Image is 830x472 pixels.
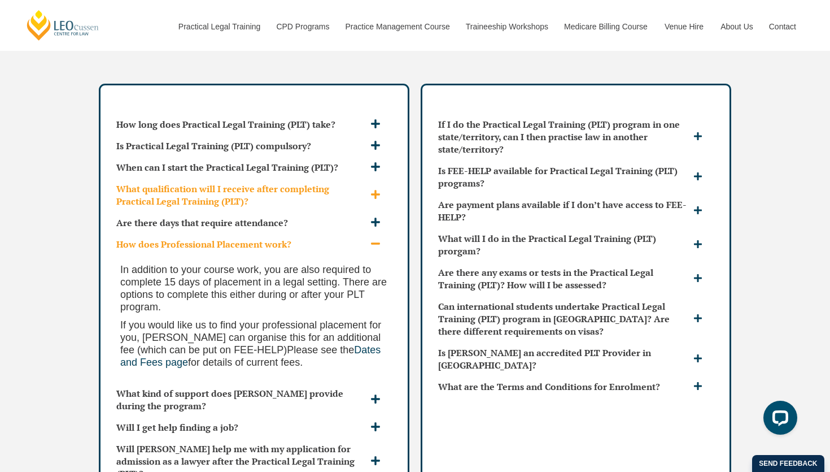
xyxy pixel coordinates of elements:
[438,118,691,155] h3: If I do the Practical Legal Training (PLT) program in one state/territory, can I then practise la...
[761,2,805,51] a: Contact
[656,2,712,51] a: Venue Hire
[438,164,691,189] h3: Is FEE-HELP available for Practical Legal Training (PLT) programs?
[120,264,387,313] span: In addition to your course work, you are also required to complete 15 days of placement in a lega...
[438,300,691,337] h3: Can international students undertake Practical Legal Training (PLT) program in [GEOGRAPHIC_DATA]?...
[754,396,802,444] iframe: LiveChat chat widget
[287,344,354,356] span: Please see the
[438,232,691,257] h3: What will I do in the Practical Legal Training (PLT) prorgam?
[116,238,368,250] h3: How does Professional Placement work?
[188,357,303,368] span: for details of current fees.
[438,347,691,371] h3: Is [PERSON_NAME] an accredited PLT Provider in [GEOGRAPHIC_DATA]?
[116,140,368,152] h3: Is Practical Legal Training (PLT) compulsory?
[116,421,368,434] h3: Will I get help finding a job?
[170,2,268,51] a: Practical Legal Training
[457,2,556,51] a: Traineeship Workshops
[438,198,691,223] h3: Are payment plans available if I don’t have access to FEE-HELP?
[120,344,381,368] a: Dates and Fees page
[712,2,761,51] a: About Us
[268,2,337,51] a: CPD Programs
[438,266,691,291] h3: Are there any exams or tests in the Practical Legal Training (PLT)? How will I be assessed?
[556,2,656,51] a: Medicare Billing Course
[116,161,368,174] h3: When can I start the Practical Legal Training (PLT)?
[120,319,381,356] span: If you would like us to find your professional placement for you, [PERSON_NAME] can organise this...
[116,216,368,229] h3: Are there days that require attendance?
[116,118,368,131] h3: How long does Practical Legal Training (PLT) take?
[25,9,101,41] a: [PERSON_NAME] Centre for Law
[116,387,368,412] h3: What kind of support does [PERSON_NAME] provide during the program?
[116,183,368,207] h3: What qualification will I receive after completing Practical Legal Training (PLT)?
[438,380,691,393] h3: What are the Terms and Conditions for Enrolment?
[337,2,457,51] a: Practice Management Course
